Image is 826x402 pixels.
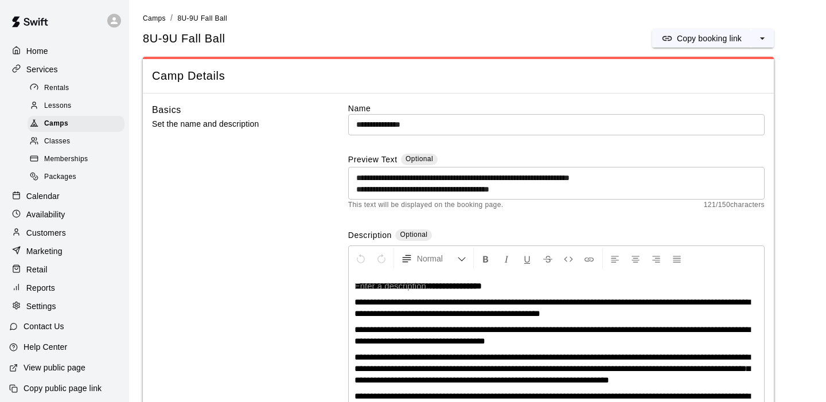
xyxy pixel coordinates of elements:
span: Camps [143,14,166,22]
a: Services [9,61,120,78]
button: Left Align [605,248,625,269]
p: Home [26,45,48,57]
div: Camps [28,116,124,132]
li: / [170,12,173,24]
p: Services [26,64,58,75]
p: View public page [24,362,85,373]
p: Calendar [26,190,60,202]
div: Packages [28,169,124,185]
div: Classes [28,134,124,150]
div: Rentals [28,80,124,96]
a: Marketing [9,243,120,260]
a: Memberships [28,151,129,169]
p: Help Center [24,341,67,353]
a: Availability [9,206,120,223]
button: Format Bold [476,248,496,269]
a: Retail [9,261,120,278]
a: Classes [28,133,129,151]
button: Redo [372,248,391,269]
p: Contact Us [24,321,64,332]
button: Format Underline [517,248,537,269]
span: Memberships [44,154,88,165]
p: Marketing [26,245,63,257]
label: Name [348,103,765,114]
p: Settings [26,300,56,312]
button: Insert Link [579,248,599,269]
a: Lessons [28,97,129,115]
div: Lessons [28,98,124,114]
label: Description [348,229,392,243]
p: Retail [26,264,48,275]
button: Center Align [626,248,645,269]
span: 8U-9U Fall Ball [177,14,227,22]
p: Set the name and description [152,117,311,131]
span: Packages [44,171,76,183]
span: Camps [44,118,68,130]
button: Right Align [646,248,666,269]
h5: 8U-9U Fall Ball [143,31,225,46]
p: Reports [26,282,55,294]
p: Copy public page link [24,383,102,394]
span: Optional [400,231,427,239]
span: Normal [417,253,457,264]
nav: breadcrumb [143,12,812,25]
span: 121 / 150 characters [704,200,765,211]
span: Lessons [44,100,72,112]
label: Preview Text [348,154,398,167]
button: Undo [351,248,371,269]
a: Home [9,42,120,60]
a: Packages [28,169,129,186]
button: Copy booking link [652,29,751,48]
h6: Basics [152,103,181,118]
span: This text will be displayed on the booking page. [348,200,504,211]
p: Availability [26,209,65,220]
a: Camps [28,115,129,133]
span: Classes [44,136,70,147]
div: Memberships [28,151,124,167]
a: Camps [143,13,166,22]
a: Customers [9,224,120,241]
button: Format Italics [497,248,516,269]
a: Reports [9,279,120,296]
p: Customers [26,227,66,239]
a: Settings [9,298,120,315]
span: Optional [406,155,433,163]
button: Insert Code [559,248,578,269]
button: select merge strategy [751,29,774,48]
a: Calendar [9,188,120,205]
span: Camp Details [152,68,765,84]
button: Formatting Options [396,248,471,269]
button: Justify Align [667,248,687,269]
div: split button [652,29,774,48]
p: Copy booking link [677,33,742,44]
a: Rentals [28,79,129,97]
button: Format Strikethrough [538,248,558,269]
span: Rentals [44,83,69,94]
